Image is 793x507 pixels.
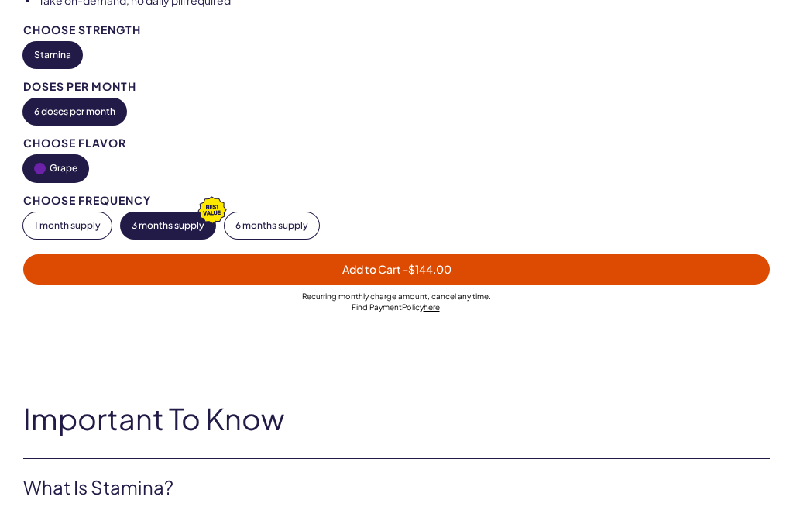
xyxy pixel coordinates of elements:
div: Doses per Month [23,81,770,92]
button: 6 months supply [225,212,319,239]
button: 6 doses per month [23,98,126,125]
a: here [424,302,440,312]
div: Choose Strength [23,24,770,36]
button: Grape [23,155,88,182]
button: Stamina [23,42,82,68]
span: - $144.00 [403,262,451,276]
button: 3 months supply [121,212,215,239]
button: Add to Cart -$144.00 [23,254,770,285]
div: Choose Frequency [23,195,770,206]
div: Choose Flavor [23,137,770,149]
span: Add to Cart [342,262,451,276]
div: Recurring monthly charge amount , cancel any time. Policy . [23,291,770,312]
h2: Important To Know [23,402,770,435]
a: What Is Stamina? [23,474,745,501]
button: 1 month supply [23,212,112,239]
span: Find Payment [352,302,402,312]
